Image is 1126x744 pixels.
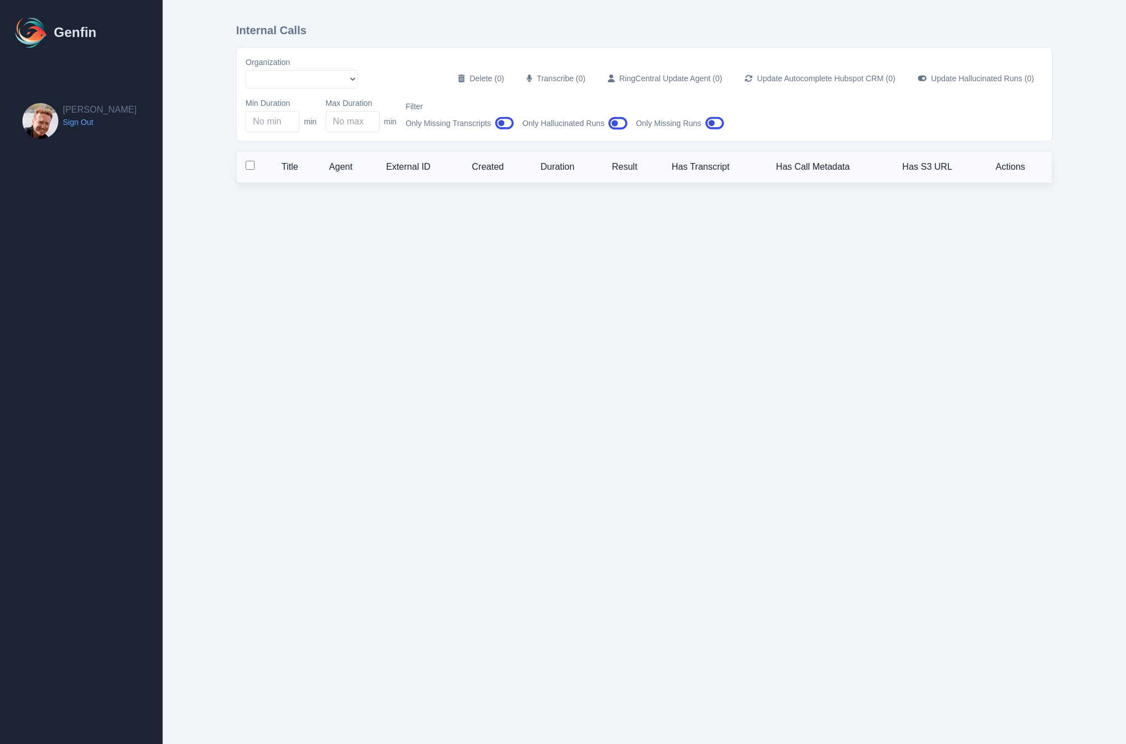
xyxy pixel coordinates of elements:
h2: [PERSON_NAME] [63,103,137,117]
span: min [304,116,317,127]
button: Transcribe (0) [518,68,594,89]
th: Created [463,151,532,183]
label: Organization [246,57,358,68]
th: Title [273,151,320,183]
label: Filter [405,101,513,112]
label: Min Duration [246,97,317,109]
button: Update Hallucinated Runs (0) [909,68,1043,89]
img: Logo [13,15,49,50]
img: Brian Dunagan [22,103,58,139]
span: Only Missing Runs [636,118,702,129]
h1: Genfin [54,24,96,41]
span: min [384,116,397,127]
th: Actions [987,151,1052,183]
a: Sign Out [63,117,137,128]
h1: Internal Calls [236,22,1053,38]
th: Has Transcript [663,151,767,183]
th: Result [603,151,663,183]
th: Has Call Metadata [767,151,893,183]
th: External ID [377,151,463,183]
th: Agent [320,151,377,183]
button: Delete (0) [449,68,513,89]
input: No min [246,111,299,132]
label: Max Duration [326,97,397,109]
button: RingCentral Update Agent (0) [599,68,731,89]
button: Update Autocomplete Hubspot CRM (0) [736,68,905,89]
th: Has S3 URL [893,151,986,183]
span: Only Missing Transcripts [405,118,491,129]
th: Duration [532,151,603,183]
span: Only Hallucinated Runs [523,118,604,129]
input: No max [326,111,380,132]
